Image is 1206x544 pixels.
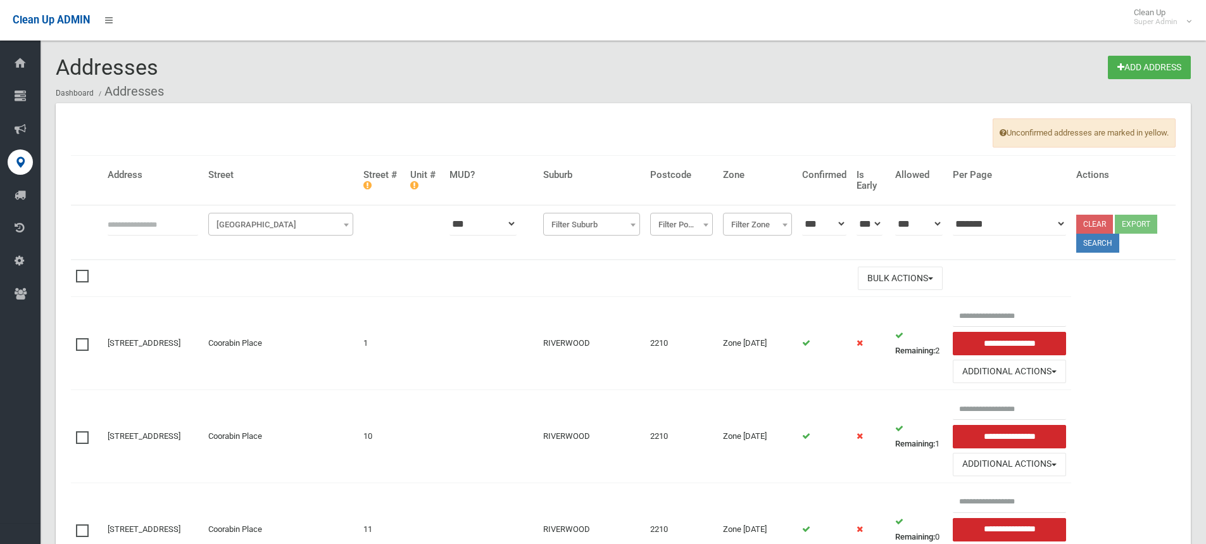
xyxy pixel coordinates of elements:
a: [STREET_ADDRESS] [108,338,180,348]
strong: Remaining: [895,532,935,541]
td: 1 [890,390,947,483]
h4: Postcode [650,170,713,180]
h4: Is Early [857,170,886,191]
h4: Allowed [895,170,942,180]
h4: Zone [723,170,792,180]
td: RIVERWOOD [538,390,645,483]
span: Filter Suburb [543,213,640,236]
h4: Confirmed [802,170,846,180]
td: 2 [890,297,947,390]
span: Filter Suburb [546,216,637,234]
h4: Actions [1076,170,1171,180]
span: Clean Up ADMIN [13,14,90,26]
li: Addresses [96,80,164,103]
span: Filter Zone [723,213,792,236]
span: Addresses [56,54,158,80]
a: Add Address [1108,56,1191,79]
span: Filter Postcode [653,216,710,234]
td: 2210 [645,390,718,483]
button: Export [1115,215,1157,234]
span: Filter Street [208,213,353,236]
h4: Street [208,170,353,180]
a: [STREET_ADDRESS] [108,431,180,441]
small: Super Admin [1134,17,1178,27]
h4: MUD? [449,170,534,180]
h4: Unit # [410,170,439,191]
button: Search [1076,234,1119,253]
span: Filter Street [211,216,350,234]
td: RIVERWOOD [538,297,645,390]
td: Coorabin Place [203,390,358,483]
td: 2210 [645,297,718,390]
strong: Remaining: [895,439,935,448]
h4: Street # [363,170,400,191]
span: Filter Zone [726,216,789,234]
a: Dashboard [56,89,94,98]
td: 1 [358,297,405,390]
span: Unconfirmed addresses are marked in yellow. [993,118,1176,148]
button: Bulk Actions [858,267,943,290]
td: Coorabin Place [203,297,358,390]
a: Clear [1076,215,1113,234]
span: Clean Up [1127,8,1190,27]
td: Zone [DATE] [718,390,797,483]
strong: Remaining: [895,346,935,355]
span: Filter Postcode [650,213,713,236]
h4: Per Page [953,170,1067,180]
button: Additional Actions [953,360,1067,383]
a: [STREET_ADDRESS] [108,524,180,534]
td: Zone [DATE] [718,297,797,390]
h4: Suburb [543,170,640,180]
button: Additional Actions [953,453,1067,476]
h4: Address [108,170,198,180]
td: 10 [358,390,405,483]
